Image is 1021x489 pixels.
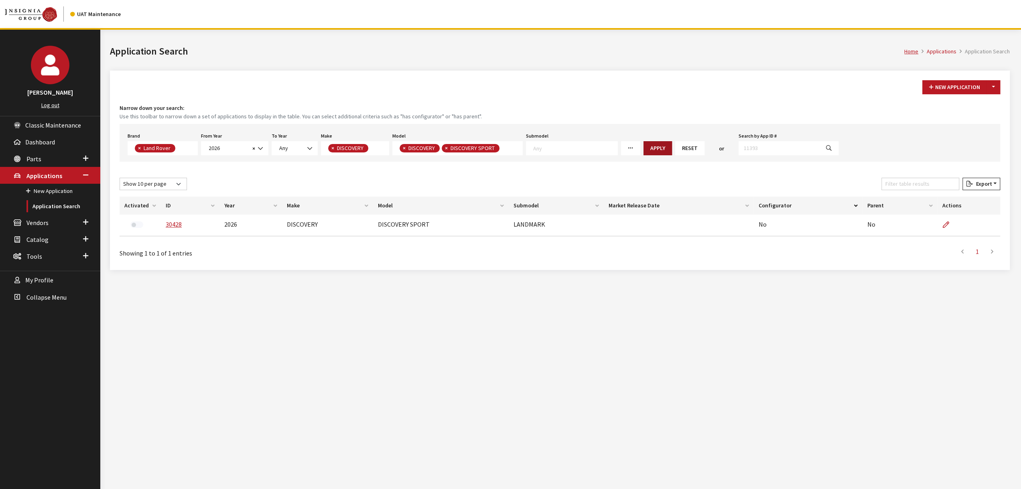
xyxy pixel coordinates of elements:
li: DISCOVERY [328,144,368,152]
button: Export [962,178,1000,190]
th: Submodel: activate to sort column ascending [509,197,604,215]
label: Search by App ID # [739,132,777,140]
li: DISCOVERY SPORT [442,144,499,152]
a: 30428 [166,220,182,228]
label: Make [321,132,332,140]
textarea: Search [177,145,182,152]
th: Actions [938,197,1000,215]
textarea: Search [370,145,375,152]
img: John Swartwout [31,46,69,84]
span: Collapse Menu [26,293,67,301]
th: Market Release Date: activate to sort column ascending [604,197,753,215]
a: Home [904,48,918,55]
span: Export [972,180,992,187]
div: Showing 1 to 1 of 1 entries [120,243,481,258]
span: Land Rover [143,144,173,152]
li: DISCOVERY [400,144,440,152]
label: Submodel [526,132,548,140]
span: or [719,144,724,153]
span: Catalog [26,235,49,243]
th: Parent: activate to sort column ascending [862,197,937,215]
span: Dashboard [25,138,55,146]
input: Filter table results [881,178,959,190]
button: Remove item [400,144,408,152]
th: Year: activate to sort column ascending [219,197,282,215]
a: 1 [970,243,984,260]
span: 2026 [201,141,268,155]
button: Reset [675,141,704,155]
span: DISCOVERY [408,144,437,152]
td: DISCOVERY SPORT [373,215,509,236]
button: Remove all items [250,144,255,153]
li: Land Rover [135,144,175,152]
span: × [445,144,448,152]
td: LANDMARK [509,215,604,236]
button: Apply [643,141,672,155]
span: × [252,145,255,152]
span: Applications [26,172,62,180]
span: My Profile [25,276,53,284]
th: Make: activate to sort column ascending [282,197,373,215]
th: Model: activate to sort column ascending [373,197,509,215]
span: 2026 [206,144,250,152]
button: Remove item [328,144,336,152]
input: 11393 [739,141,820,155]
textarea: Search [501,145,506,152]
span: × [331,144,334,152]
span: Any [277,144,313,152]
th: ID: activate to sort column ascending [161,197,219,215]
img: Catalog Maintenance [5,7,57,22]
a: Log out [41,101,59,109]
span: Parts [26,155,41,163]
label: Model [392,132,406,140]
label: To Year [272,132,287,140]
label: Brand [128,132,140,140]
span: DISCOVERY SPORT [450,144,497,152]
a: Edit Application [942,215,956,235]
td: DISCOVERY [282,215,373,236]
td: No [753,215,862,236]
span: × [138,144,141,152]
label: From Year [201,132,222,140]
th: Configurator: activate to sort column descending [753,197,862,215]
button: New Application [922,80,987,94]
div: UAT Maintenance [70,10,121,18]
span: DISCOVERY [336,144,365,152]
span: Vendors [26,219,49,227]
a: Insignia Group logo [5,6,70,22]
h3: [PERSON_NAME] [8,87,92,97]
h1: Application Search [110,44,904,59]
li: Application Search [956,47,1010,56]
span: Any [279,144,288,152]
th: Activated: activate to sort column ascending [120,197,161,215]
span: × [403,144,406,152]
textarea: Search [533,144,617,152]
small: Use this toolbar to narrow down a set of applications to display in the table. You can select add... [120,112,1000,121]
button: Remove item [135,144,143,152]
li: Applications [918,47,956,56]
button: Remove item [442,144,450,152]
h4: Narrow down your search: [120,104,1000,112]
span: Classic Maintenance [25,121,81,129]
td: No [862,215,937,236]
td: 2026 [219,215,282,236]
span: Tools [26,252,42,260]
span: Any [272,141,318,155]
